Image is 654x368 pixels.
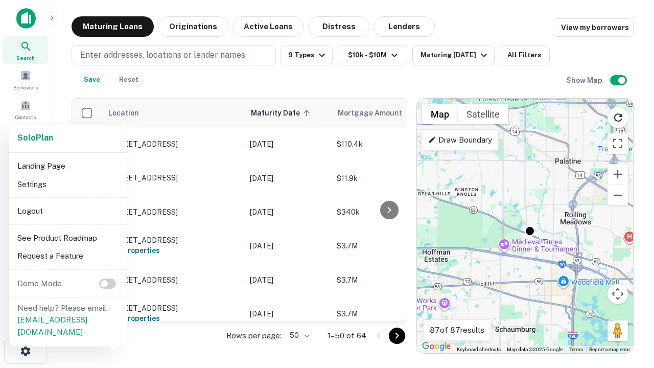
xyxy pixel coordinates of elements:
[13,202,123,220] li: Logout
[13,278,66,290] p: Demo Mode
[17,315,87,336] a: [EMAIL_ADDRESS][DOMAIN_NAME]
[13,175,123,194] li: Settings
[17,302,119,338] p: Need help? Please email
[17,132,53,144] a: SoloPlan
[13,229,123,247] li: See Product Roadmap
[603,254,654,303] iframe: Chat Widget
[13,157,123,175] li: Landing Page
[13,247,123,265] li: Request a Feature
[17,133,53,143] strong: Solo Plan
